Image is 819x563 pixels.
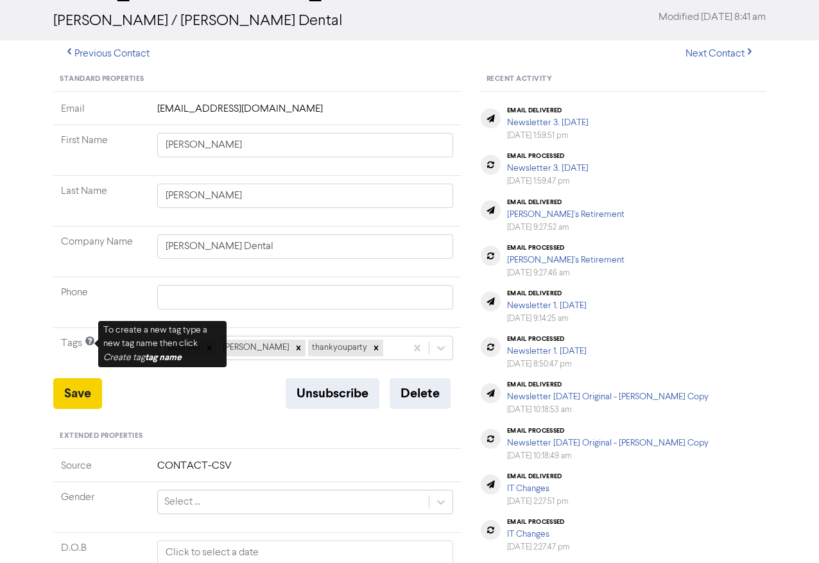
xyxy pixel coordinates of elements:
td: Company Name [53,227,150,277]
a: [PERSON_NAME]'s Retirement [507,210,625,219]
td: Phone [53,277,150,328]
td: Email [53,101,150,125]
td: Source [53,458,150,482]
div: email processed [507,152,589,160]
a: Newsletter [DATE] Original - [PERSON_NAME] Copy [507,392,709,401]
a: Newsletter 3. [DATE] [507,118,589,127]
div: To create a new tag type a new tag name then click [98,321,227,367]
i: Create tag [103,353,182,362]
div: thankyouparty [308,340,369,356]
div: Recent Activity [480,67,766,92]
button: Previous Contact [53,40,160,67]
span: Modified [DATE] 8:41 am [659,10,766,25]
td: Gender [53,481,150,532]
a: [PERSON_NAME]'s Retirement [507,256,625,264]
div: email processed [507,335,587,343]
div: Select ... [164,494,200,510]
iframe: Chat Widget [755,501,819,563]
b: tag name [145,352,182,363]
td: Last Name [53,176,150,227]
button: Unsubscribe [286,378,379,409]
div: email processed [507,427,709,435]
td: CONTACT-CSV [150,458,461,482]
button: Delete [390,378,451,409]
div: [DATE] 1:59:51 pm [507,130,589,142]
div: [DATE] 1:59:47 pm [507,175,589,187]
a: Newsletter [DATE] Original - [PERSON_NAME] Copy [507,438,709,447]
a: Newsletter 1. [DATE] [507,347,587,356]
div: Extended Properties [53,424,461,449]
div: email delivered [507,198,625,206]
div: [DATE] 10:18:53 am [507,404,709,416]
td: First Name [53,125,150,176]
div: email delivered [507,381,709,388]
button: Next Contact [675,40,766,67]
div: [DATE] 10:18:49 am [507,450,709,462]
div: [DATE] 2:27:47 pm [507,541,570,553]
a: IT Changes [507,484,549,493]
a: Newsletter 1. [DATE] [507,301,587,310]
td: Tags [53,328,150,379]
div: email delivered [507,472,569,480]
button: Save [53,378,102,409]
div: email processed [507,518,570,526]
div: email delivered [507,107,589,114]
div: [DATE] 2:27:51 pm [507,496,569,508]
div: [PERSON_NAME] [219,340,291,356]
div: Standard Properties [53,67,461,92]
div: [DATE] 8:50:47 pm [507,358,587,370]
div: [DATE] 9:27:46 am [507,267,625,279]
span: [PERSON_NAME] / [PERSON_NAME] Dental [53,13,343,29]
div: email processed [507,244,625,252]
a: IT Changes [507,530,549,539]
a: Newsletter 3. [DATE] [507,164,589,173]
div: [DATE] 9:27:52 am [507,221,625,234]
td: [EMAIL_ADDRESS][DOMAIN_NAME] [150,101,461,125]
div: email delivered [507,290,587,297]
div: [DATE] 9:14:25 am [507,313,587,325]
